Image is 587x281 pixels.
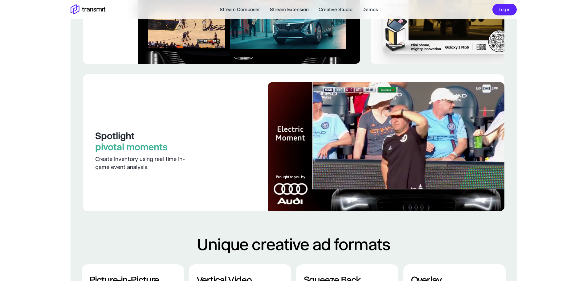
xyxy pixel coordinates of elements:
a: Creative Studio [319,6,353,13]
span: pivotal moments [95,141,168,153]
div: Create inventory using real time in-game event analysis. [95,155,194,171]
a: Stream Extension [270,6,309,13]
img: football headcoach [268,82,504,213]
h3: Spotlight [95,130,170,153]
button: Log in [492,4,516,16]
a: Stream Composer [220,6,260,13]
h2: Unique creative ad formats [83,233,504,255]
a: Demos [362,6,378,13]
a: Log in [492,6,516,12]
